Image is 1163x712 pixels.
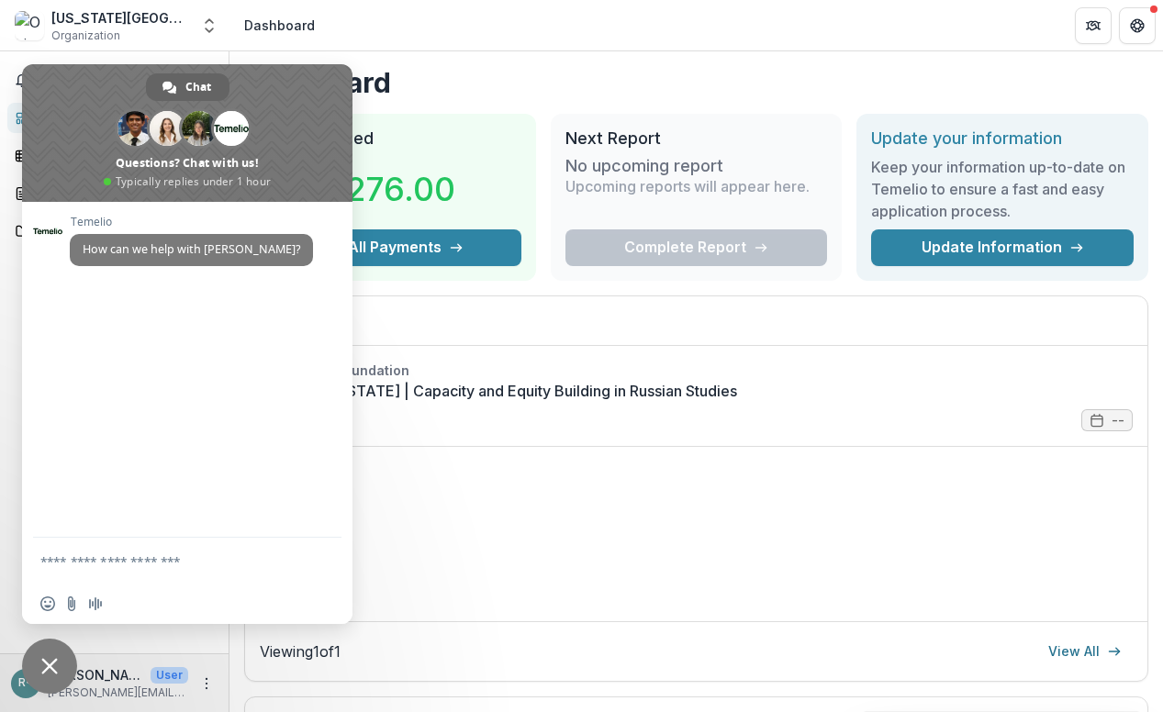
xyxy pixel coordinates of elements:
[565,128,828,149] h2: Next Report
[259,128,521,149] h2: Total Awarded
[151,667,188,684] p: User
[259,229,521,266] button: See All Payments
[22,639,77,694] div: Close chat
[260,380,1133,402] a: [DATE]-[US_STATE] | Capacity and Equity Building in Russian Studies
[1119,7,1156,44] button: Get Help
[15,11,44,40] img: Ohio State University
[40,596,55,611] span: Insert an emoji
[48,684,188,701] p: [PERSON_NAME][EMAIL_ADDRESS][DOMAIN_NAME]
[871,156,1134,222] h3: Keep your information up-to-date on Temelio to ensure a fast and easy application process.
[196,673,218,695] button: More
[64,596,79,611] span: Send a file
[244,16,315,35] div: Dashboard
[1037,637,1133,666] a: View All
[7,66,221,95] button: Notifications
[260,640,341,662] p: Viewing 1 of 1
[7,103,221,133] a: Dashboard
[237,12,322,39] nav: breadcrumb
[48,665,143,684] p: [PERSON_NAME] <[PERSON_NAME][EMAIL_ADDRESS][DOMAIN_NAME]>
[18,677,33,689] div: Rucker-Chang, Sunnie <rucker-chang.1@osu.edu>
[83,241,300,257] span: How can we help with [PERSON_NAME]?
[40,553,294,570] textarea: Compose your message...
[7,178,221,208] a: Proposals
[871,128,1134,149] h2: Update your information
[244,66,1148,99] h1: Dashboard
[259,164,455,214] h3: $108,276.00
[196,7,222,44] button: Open entity switcher
[146,73,229,101] div: Chat
[51,8,189,28] div: [US_STATE][GEOGRAPHIC_DATA]
[871,229,1134,266] a: Update Information
[565,175,810,197] p: Upcoming reports will appear here.
[88,596,103,611] span: Audio message
[1075,7,1112,44] button: Partners
[7,216,221,246] a: Documents
[7,140,221,171] a: Tasks
[70,216,313,228] span: Temelio
[260,311,1133,346] h2: Proposals
[185,73,211,101] span: Chat
[51,28,120,44] span: Organization
[565,156,723,176] h3: No upcoming report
